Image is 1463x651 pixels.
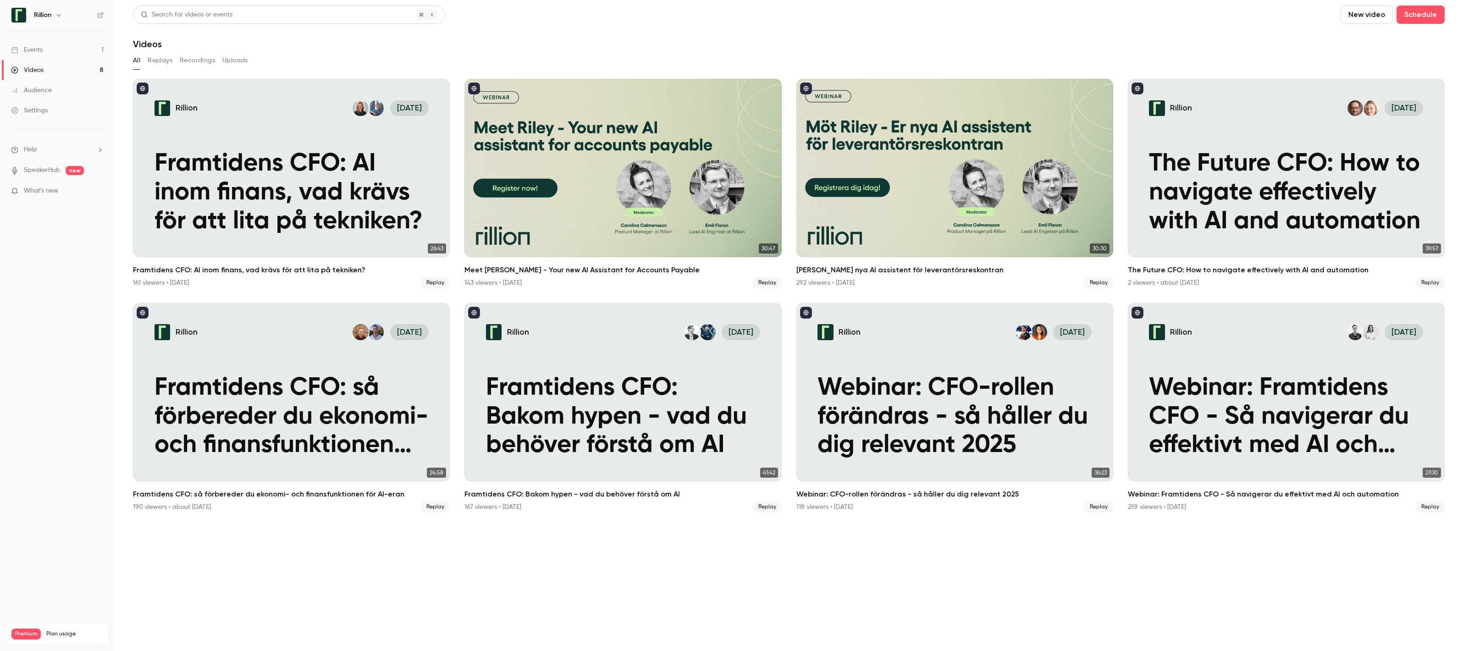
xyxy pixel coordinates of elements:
[753,502,782,513] span: Replay
[46,630,103,638] span: Plan usage
[180,53,215,68] button: Recordings
[421,277,450,288] span: Replay
[796,303,1113,513] li: Webinar: CFO-rollen förändras - så håller du dig relevant 2025
[817,374,1092,460] p: Webinar: CFO-rollen förändras - så håller du dig relevant 2025
[11,8,26,22] img: Rillion
[24,186,58,196] span: What's new
[133,502,211,512] div: 190 viewers • about [DATE]
[141,10,232,20] div: Search for videos or events
[464,502,521,512] div: 167 viewers • [DATE]
[1170,327,1192,338] p: Rillion
[796,303,1113,513] a: Webinar: CFO-rollen förändras - så håller du dig relevant 2025RillionNatalie JelvehDennis Lodin[D...
[176,103,198,114] p: Rillion
[133,303,450,513] li: Framtidens CFO: så förbereder du ekonomi- och finansfunktionen för AI-eran​
[133,303,450,513] a: Framtidens CFO: så förbereder du ekonomi- och finansfunktionen för AI-eran​RillionCharles WadeMon...
[427,468,446,478] span: 24:58
[1423,468,1441,478] span: 27:30
[1053,324,1092,340] span: [DATE]
[155,324,171,340] img: Framtidens CFO: så förbereder du ekonomi- och finansfunktionen för AI-eran​
[155,100,171,116] img: Framtidens CFO: AI inom finans, vad krävs för att lita på tekniken?​
[133,278,189,287] div: 161 viewers • [DATE]
[1385,100,1423,116] span: [DATE]
[1132,307,1143,319] button: published
[1090,243,1110,254] span: 30:30
[486,374,760,460] p: Framtidens CFO: Bakom hypen - vad du behöver förstå om AI
[468,307,480,319] button: published
[759,243,778,254] span: 30:47
[133,79,450,288] li: Framtidens CFO: AI inom finans, vad krävs för att lita på tekniken?​
[753,277,782,288] span: Replay
[353,324,369,340] img: Monika Pers
[796,489,1113,500] h2: Webinar: CFO-rollen förändras - så håller du dig relevant 2025
[368,324,384,340] img: Charles Wade
[11,106,48,115] div: Settings
[760,468,778,478] span: 41:42
[800,307,812,319] button: published
[800,83,812,94] button: published
[1363,100,1379,116] img: Carissa Kell
[1149,100,1165,116] img: The Future CFO: How to navigate effectively with AI and automation
[464,303,781,513] li: Framtidens CFO: Bakom hypen - vad du behöver förstå om AI
[468,83,480,94] button: published
[1132,83,1143,94] button: published
[353,100,369,116] img: Sara Börsvik
[796,502,853,512] div: 118 viewers • [DATE]
[1128,489,1445,500] h2: Webinar: Framtidens CFO - Så navigerar du effektivt med AI och automation
[507,327,529,338] p: Rillion
[428,243,446,254] span: 26:43
[1016,324,1032,340] img: Dennis Lodin
[1347,324,1364,340] img: Mattias Palmaer
[796,79,1113,288] li: Möt Riley - Er nya AI assistent för leverantörsreskontran
[1128,79,1445,288] li: The Future CFO: How to navigate effectively with AI and automation
[24,166,60,175] a: SpeakerHub
[137,307,149,319] button: published
[421,502,450,513] span: Replay
[1128,303,1445,513] a: Webinar: Framtidens CFO - Så navigerar du effektivt med AI och automationRillionMarie AhlbergMatt...
[1341,6,1393,24] button: New video
[700,324,716,340] img: Mehran Farshid
[464,79,781,288] li: Meet Riley - Your new AI Assistant for Accounts Payable
[1128,79,1445,288] a: The Future CFO: How to navigate effectively with AI and automationRillionCarissa KellCisco Sacasa...
[222,53,248,68] button: Uploads
[464,265,781,276] h2: Meet [PERSON_NAME] - Your new AI Assistant for Accounts Payable
[1084,277,1113,288] span: Replay
[1128,303,1445,513] li: Webinar: Framtidens CFO - Så navigerar du effektivt med AI och automation
[1423,243,1441,254] span: 39:57
[684,324,700,340] img: Emil Fleron
[1128,502,1186,512] div: 259 viewers • [DATE]
[1347,100,1364,116] img: Cisco Sacasa
[1149,149,1423,236] p: The Future CFO: How to navigate effectively with AI and automation
[722,324,760,340] span: [DATE]
[133,265,450,276] h2: Framtidens CFO: AI inom finans, vad krävs för att lita på tekniken?​
[1128,265,1445,276] h2: The Future CFO: How to navigate effectively with AI and automation
[1416,277,1445,288] span: Replay
[1397,6,1445,24] button: Schedule
[11,86,52,95] div: Audience
[133,53,140,68] button: All
[148,53,172,68] button: Replays
[1170,103,1192,114] p: Rillion
[390,324,429,340] span: [DATE]
[817,324,834,340] img: Webinar: CFO-rollen förändras - så håller du dig relevant 2025
[486,324,502,340] img: Framtidens CFO: Bakom hypen - vad du behöver förstå om AI
[1031,324,1047,340] img: Natalie Jelveh
[11,45,43,55] div: Events
[464,79,781,288] a: 30:47Meet [PERSON_NAME] - Your new AI Assistant for Accounts Payable143 viewers • [DATE]Replay
[133,79,1445,513] ul: Videos
[133,489,450,500] h2: Framtidens CFO: så förbereder du ekonomi- och finansfunktionen för AI-eran​
[11,66,44,75] div: Videos
[1416,502,1445,513] span: Replay
[11,145,104,154] li: help-dropdown-opener
[137,83,149,94] button: published
[155,374,429,460] p: Framtidens CFO: så förbereder du ekonomi- och finansfunktionen för AI-eran​
[1363,324,1379,340] img: Marie Ahlberg
[34,11,51,20] h6: Rillion
[368,100,384,116] img: Rasmus Areskoug
[133,39,162,50] h1: Videos
[133,79,450,288] a: Framtidens CFO: AI inom finans, vad krävs för att lita på tekniken?​RillionRasmus AreskougSara Bö...
[839,327,861,338] p: Rillion
[464,303,781,513] a: Framtidens CFO: Bakom hypen - vad du behöver förstå om AIRillionMehran FarshidEmil Fleron[DATE]Fr...
[176,327,198,338] p: Rillion
[1084,502,1113,513] span: Replay
[133,6,1445,645] section: Videos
